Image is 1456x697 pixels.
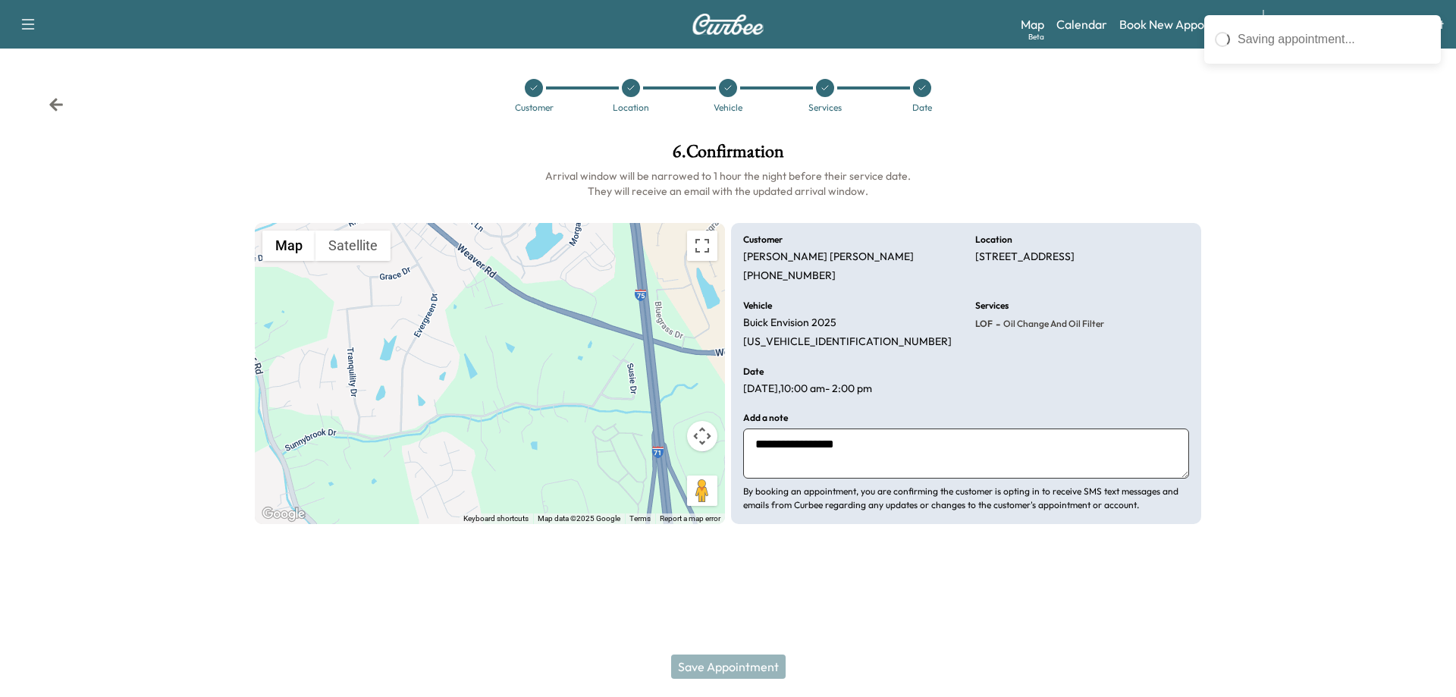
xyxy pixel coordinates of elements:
h6: Location [975,235,1012,244]
h6: Vehicle [743,301,772,310]
div: Vehicle [714,103,742,112]
p: [DATE] , 10:00 am - 2:00 pm [743,382,872,396]
a: Report a map error [660,514,720,523]
a: Open this area in Google Maps (opens a new window) [259,504,309,524]
h6: Services [975,301,1009,310]
h6: Add a note [743,413,788,422]
div: Location [613,103,649,112]
a: Calendar [1056,15,1107,33]
div: Saving appointment... [1238,30,1430,49]
p: [STREET_ADDRESS] [975,250,1075,264]
div: Beta [1028,31,1044,42]
span: Oil Change and Oil Filter [1000,318,1104,330]
a: MapBeta [1021,15,1044,33]
h6: Customer [743,235,783,244]
p: [PHONE_NUMBER] [743,269,836,283]
div: Back [49,97,64,112]
button: Map camera controls [687,421,717,451]
button: Show satellite imagery [315,231,391,261]
h1: 6 . Confirmation [255,143,1201,168]
p: [PERSON_NAME] [PERSON_NAME] [743,250,914,264]
p: Buick Envision 2025 [743,316,836,330]
p: By booking an appointment, you are confirming the customer is opting in to receive SMS text messa... [743,485,1189,512]
button: Toggle fullscreen view [687,231,717,261]
div: Customer [515,103,554,112]
span: - [993,316,1000,331]
p: [US_VEHICLE_IDENTIFICATION_NUMBER] [743,335,952,349]
img: Google [259,504,309,524]
img: Curbee Logo [692,14,764,35]
button: Keyboard shortcuts [463,513,529,524]
span: LOF [975,318,993,330]
span: Map data ©2025 Google [538,514,620,523]
h6: Date [743,367,764,376]
a: Book New Appointment [1119,15,1247,33]
div: Date [912,103,932,112]
button: Drag Pegman onto the map to open Street View [687,476,717,506]
h6: Arrival window will be narrowed to 1 hour the night before their service date. They will receive ... [255,168,1201,199]
button: Show street map [262,231,315,261]
a: Terms (opens in new tab) [629,514,651,523]
div: Services [808,103,842,112]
